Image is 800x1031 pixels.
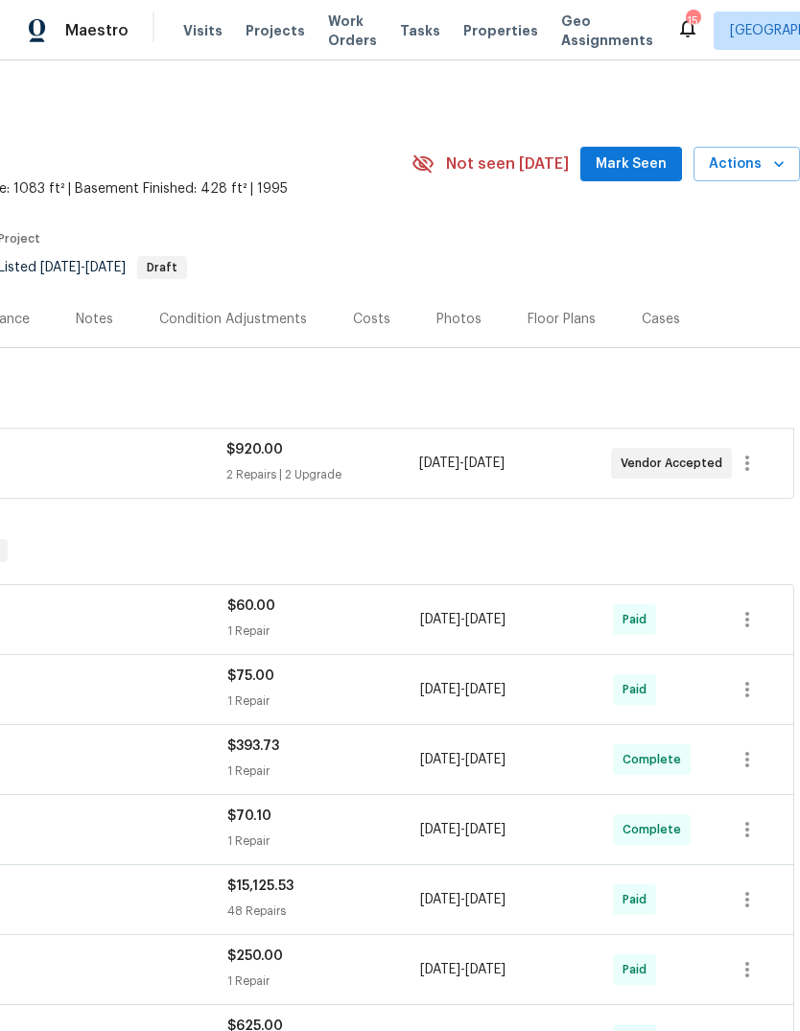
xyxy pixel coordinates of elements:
button: Mark Seen [580,147,682,182]
span: - [420,750,506,769]
span: Projects [246,21,305,40]
div: Costs [353,310,390,329]
button: Actions [694,147,800,182]
span: $70.10 [227,809,271,823]
span: [DATE] [420,893,460,906]
span: Vendor Accepted [621,454,730,473]
div: Cases [642,310,680,329]
span: Maestro [65,21,129,40]
span: Paid [623,890,654,909]
span: [DATE] [420,963,460,976]
span: [DATE] [465,893,506,906]
span: Geo Assignments [561,12,653,50]
div: 1 Repair [227,691,420,711]
span: Complete [623,820,689,839]
span: Visits [183,21,223,40]
div: Condition Adjustments [159,310,307,329]
span: - [420,820,506,839]
span: [DATE] [464,457,505,470]
span: Not seen [DATE] [446,154,569,174]
span: [DATE] [420,753,460,766]
span: [DATE] [465,683,506,696]
span: $393.73 [227,739,279,753]
div: 1 Repair [227,832,420,851]
span: Draft [139,262,185,273]
span: [DATE] [420,823,460,836]
div: 1 Repair [227,621,420,641]
span: [DATE] [85,261,126,274]
div: Floor Plans [528,310,596,329]
div: 1 Repair [227,762,420,781]
span: Paid [623,960,654,979]
span: - [40,261,126,274]
span: Work Orders [328,12,377,50]
div: Photos [436,310,482,329]
span: [DATE] [419,457,459,470]
span: [DATE] [465,823,506,836]
span: [DATE] [420,613,460,626]
span: [DATE] [40,261,81,274]
span: [DATE] [420,683,460,696]
span: $60.00 [227,599,275,613]
span: - [420,960,506,979]
span: - [420,680,506,699]
span: [DATE] [465,753,506,766]
div: 1 Repair [227,972,420,991]
span: Tasks [400,24,440,37]
div: 15 [686,12,699,31]
span: Paid [623,680,654,699]
div: Notes [76,310,113,329]
span: - [420,890,506,909]
span: - [420,610,506,629]
span: Actions [709,152,785,176]
span: $75.00 [227,669,274,683]
span: Complete [623,750,689,769]
span: Paid [623,610,654,629]
span: - [419,454,505,473]
div: 48 Repairs [227,902,420,921]
span: Properties [463,21,538,40]
span: $920.00 [226,443,283,457]
span: Mark Seen [596,152,667,176]
span: $15,125.53 [227,879,294,893]
div: 2 Repairs | 2 Upgrade [226,465,418,484]
span: $250.00 [227,949,283,963]
span: [DATE] [465,613,506,626]
span: [DATE] [465,963,506,976]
